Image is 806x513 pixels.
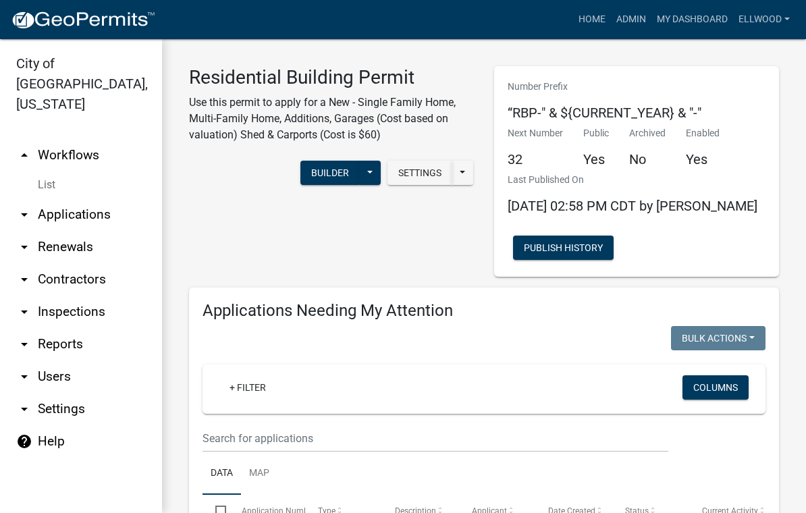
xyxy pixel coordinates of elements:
[611,7,651,32] a: Admin
[16,336,32,352] i: arrow_drop_down
[513,236,614,260] button: Publish History
[203,301,765,321] h4: Applications Needing My Attention
[508,80,701,94] p: Number Prefix
[16,304,32,320] i: arrow_drop_down
[189,94,474,143] p: Use this permit to apply for a New - Single Family Home, Multi-Family Home, Additions, Garages (C...
[16,433,32,450] i: help
[16,401,32,417] i: arrow_drop_down
[651,7,733,32] a: My Dashboard
[241,452,277,495] a: Map
[629,126,666,140] p: Archived
[629,151,666,167] h5: No
[671,326,765,350] button: Bulk Actions
[513,244,614,254] wm-modal-confirm: Workflow Publish History
[203,452,241,495] a: Data
[508,173,757,187] p: Last Published On
[686,126,720,140] p: Enabled
[387,161,452,185] button: Settings
[682,375,749,400] button: Columns
[16,147,32,163] i: arrow_drop_up
[16,369,32,385] i: arrow_drop_down
[508,198,757,214] span: [DATE] 02:58 PM CDT by [PERSON_NAME]
[16,239,32,255] i: arrow_drop_down
[508,126,563,140] p: Next Number
[16,271,32,288] i: arrow_drop_down
[686,151,720,167] h5: Yes
[508,105,701,121] h5: “RBP-" & ${CURRENT_YEAR} & "-"
[583,151,609,167] h5: Yes
[573,7,611,32] a: Home
[219,375,277,400] a: + Filter
[508,151,563,167] h5: 32
[16,207,32,223] i: arrow_drop_down
[583,126,609,140] p: Public
[733,7,795,32] a: Ellwood
[203,425,668,452] input: Search for applications
[300,161,360,185] button: Builder
[189,66,474,89] h3: Residential Building Permit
